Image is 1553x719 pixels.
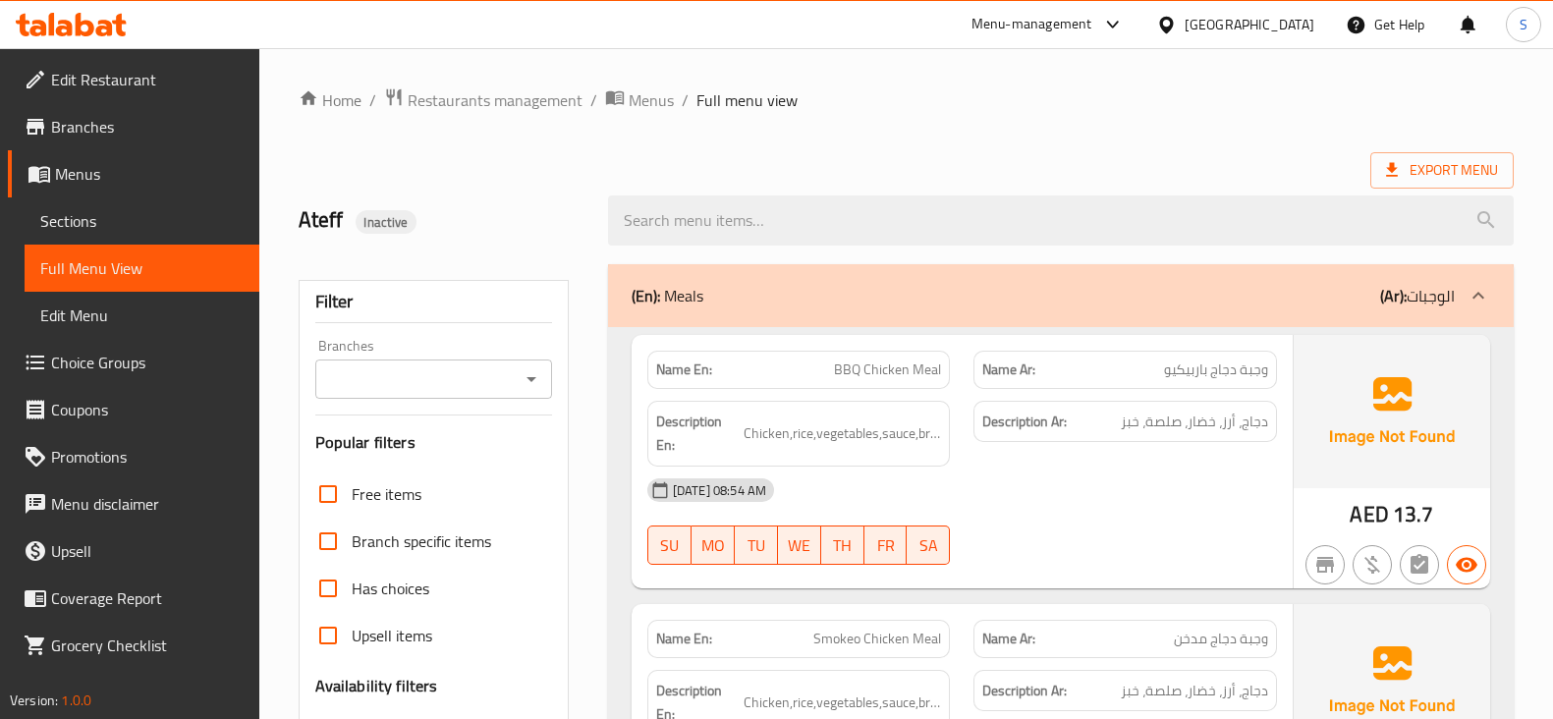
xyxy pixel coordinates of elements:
a: Coverage Report [8,575,259,622]
span: BBQ Chicken Meal [834,359,941,380]
a: Branches [8,103,259,150]
nav: breadcrumb [299,87,1514,113]
a: Menus [8,150,259,197]
li: / [682,88,689,112]
a: Restaurants management [384,87,582,113]
a: Edit Menu [25,292,259,339]
span: Smokeo Chicken Meal [813,629,941,649]
span: Branch specific items [352,529,491,553]
h3: Popular filters [315,431,552,454]
a: Menu disclaimer [8,480,259,527]
span: Upsell [51,539,244,563]
strong: Description Ar: [982,679,1067,703]
strong: Name En: [656,629,712,649]
button: WE [778,525,821,565]
h2: Ateff [299,205,584,235]
span: Choice Groups [51,351,244,374]
span: SU [656,531,684,560]
a: Grocery Checklist [8,622,259,669]
button: Not has choices [1400,545,1439,584]
a: Upsell [8,527,259,575]
span: Has choices [352,577,429,600]
div: Menu-management [971,13,1092,36]
strong: Name Ar: [982,629,1035,649]
button: Purchased item [1353,545,1392,584]
a: Choice Groups [8,339,259,386]
span: دجاج، أرز، خضار، صلصة، خبز [1121,410,1268,434]
span: Coverage Report [51,586,244,610]
span: MO [699,531,727,560]
span: Coupons [51,398,244,421]
button: FR [864,525,908,565]
button: Not branch specific item [1305,545,1345,584]
span: Export Menu [1370,152,1514,189]
a: Sections [25,197,259,245]
b: (En): [632,281,660,310]
span: Upsell items [352,624,432,647]
strong: Name En: [656,359,712,380]
span: AED [1350,495,1388,533]
span: TU [743,531,770,560]
span: Full menu view [696,88,798,112]
span: Promotions [51,445,244,469]
button: TU [735,525,778,565]
div: Filter [315,281,552,323]
strong: Description En: [656,410,740,458]
span: Menus [629,88,674,112]
a: Home [299,88,361,112]
span: وجبة دجاج مدخن [1174,629,1268,649]
span: S [1520,14,1527,35]
span: وجبة دجاج باربيكيو [1164,359,1268,380]
input: search [608,195,1514,246]
span: Restaurants management [408,88,582,112]
button: SU [647,525,692,565]
a: Promotions [8,433,259,480]
span: Edit Menu [40,304,244,327]
span: Branches [51,115,244,138]
span: Grocery Checklist [51,634,244,657]
button: Available [1447,545,1486,584]
p: الوجبات [1380,284,1455,307]
span: Chicken,rice,vegetables,sauce,bread [744,691,942,715]
a: Edit Restaurant [8,56,259,103]
a: Full Menu View [25,245,259,292]
button: MO [692,525,735,565]
span: Sections [40,209,244,233]
span: WE [786,531,813,560]
span: Menu disclaimer [51,492,244,516]
span: Chicken,rice,vegetables,sauce,bread [744,421,942,446]
span: FR [872,531,900,560]
div: Inactive [356,210,416,234]
a: Menus [605,87,674,113]
strong: Description Ar: [982,410,1067,434]
b: (Ar): [1380,281,1407,310]
span: Version: [10,688,58,713]
span: Menus [55,162,244,186]
span: Export Menu [1386,158,1498,183]
p: Meals [632,284,703,307]
a: Coupons [8,386,259,433]
span: 13.7 [1393,495,1434,533]
span: Full Menu View [40,256,244,280]
button: Open [518,365,545,393]
span: دجاج، أرز، خضار، صلصة، خبز [1121,679,1268,703]
img: Ae5nvW7+0k+MAAAAAElFTkSuQmCC [1294,335,1490,488]
span: Edit Restaurant [51,68,244,91]
div: (En): Meals(Ar):الوجبات [608,264,1514,327]
span: TH [829,531,857,560]
span: 1.0.0 [61,688,91,713]
button: TH [821,525,864,565]
span: Inactive [356,213,416,232]
strong: Name Ar: [982,359,1035,380]
li: / [590,88,597,112]
div: [GEOGRAPHIC_DATA] [1185,14,1314,35]
h3: Availability filters [315,675,438,697]
span: [DATE] 08:54 AM [665,481,774,500]
button: SA [907,525,950,565]
li: / [369,88,376,112]
span: SA [915,531,942,560]
span: Free items [352,482,421,506]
